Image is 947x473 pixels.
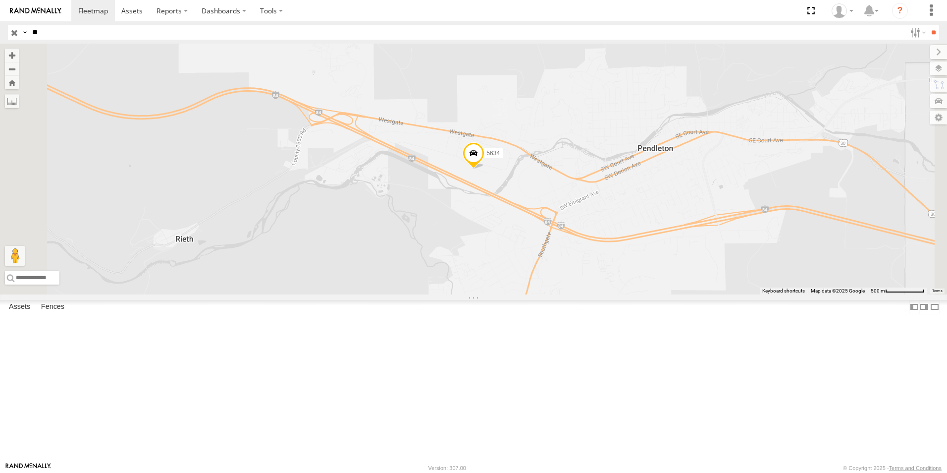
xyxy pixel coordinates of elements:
button: Map Scale: 500 m per 75 pixels [868,288,927,295]
a: Terms and Conditions [889,465,942,471]
a: Visit our Website [5,463,51,473]
label: Map Settings [930,111,947,124]
label: Fences [36,300,69,314]
img: rand-logo.svg [10,7,61,14]
label: Dock Summary Table to the Right [919,300,929,314]
span: 5634 [486,150,500,157]
button: Keyboard shortcuts [762,288,805,295]
label: Hide Summary Table [930,300,940,314]
label: Assets [4,300,35,314]
label: Search Query [21,25,29,40]
button: Zoom out [5,62,19,76]
span: 500 m [871,288,885,294]
div: Kari Temple [828,3,857,18]
i: ? [892,3,908,19]
span: Map data ©2025 Google [811,288,865,294]
div: Version: 307.00 [428,465,466,471]
button: Zoom Home [5,76,19,89]
a: Terms (opens in new tab) [932,289,943,293]
label: Dock Summary Table to the Left [909,300,919,314]
div: © Copyright 2025 - [843,465,942,471]
label: Search Filter Options [906,25,928,40]
label: Measure [5,94,19,108]
button: Drag Pegman onto the map to open Street View [5,246,25,266]
button: Zoom in [5,49,19,62]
